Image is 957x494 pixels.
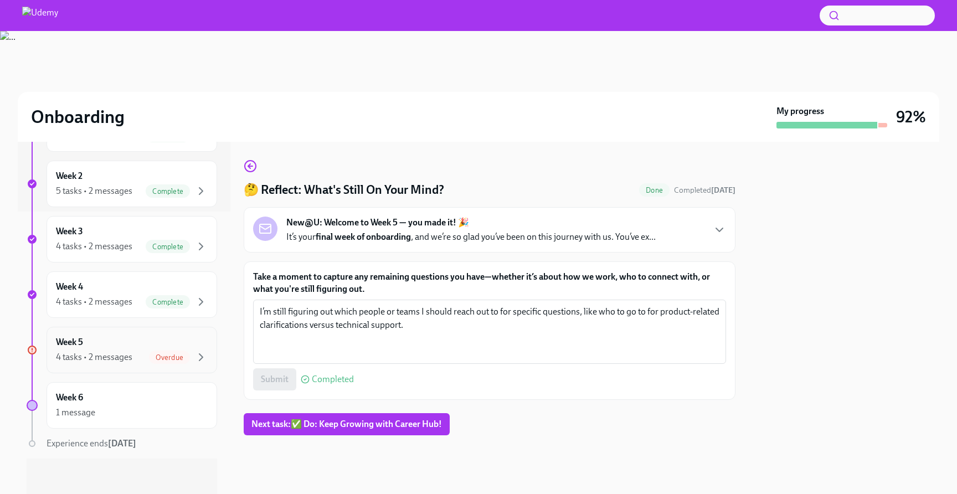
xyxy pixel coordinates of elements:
a: Week 25 tasks • 2 messagesComplete [27,161,217,207]
span: Overdue [149,353,190,362]
h2: Onboarding [31,106,125,128]
h6: Week 5 [56,336,83,348]
img: Udemy [22,7,58,24]
h6: Week 6 [56,392,83,404]
h6: Week 2 [56,170,83,182]
a: Week 34 tasks • 2 messagesComplete [27,216,217,263]
span: Complete [146,243,190,251]
span: Experience ends [47,438,136,449]
strong: My progress [776,105,824,117]
strong: [DATE] [711,186,735,195]
strong: New@U: Welcome to Week 5 — you made it! 🎉 [286,217,469,229]
div: 4 tasks • 2 messages [56,296,132,308]
a: Week 44 tasks • 2 messagesComplete [27,271,217,318]
textarea: I’m still figuring out which people or teams I should reach out to for specific questions, like w... [260,305,719,358]
span: Done [639,186,670,194]
strong: final week of onboarding [316,231,411,242]
a: Week 54 tasks • 2 messagesOverdue [27,327,217,373]
div: 4 tasks • 2 messages [56,351,132,363]
div: 4 tasks • 2 messages [56,240,132,253]
span: Complete [146,187,190,195]
label: Take a moment to capture any remaining questions you have—whether it’s about how we work, who to ... [253,271,726,295]
div: 1 message [56,406,95,419]
span: September 30th, 2025 11:18 [674,185,735,195]
span: Completed [674,186,735,195]
span: Completed [312,375,354,384]
h6: Week 3 [56,225,83,238]
span: Next task : ✅ Do: Keep Growing with Career Hub! [251,419,442,430]
button: Next task:✅ Do: Keep Growing with Career Hub! [244,413,450,435]
h3: 92% [896,107,926,127]
strong: [DATE] [108,438,136,449]
h4: 🤔 Reflect: What's Still On Your Mind? [244,182,444,198]
div: 5 tasks • 2 messages [56,185,132,197]
span: Complete [146,298,190,306]
a: Week 61 message [27,382,217,429]
h6: Week 4 [56,281,83,293]
p: It’s your , and we’re so glad you’ve been on this journey with us. You’ve ex... [286,231,656,243]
